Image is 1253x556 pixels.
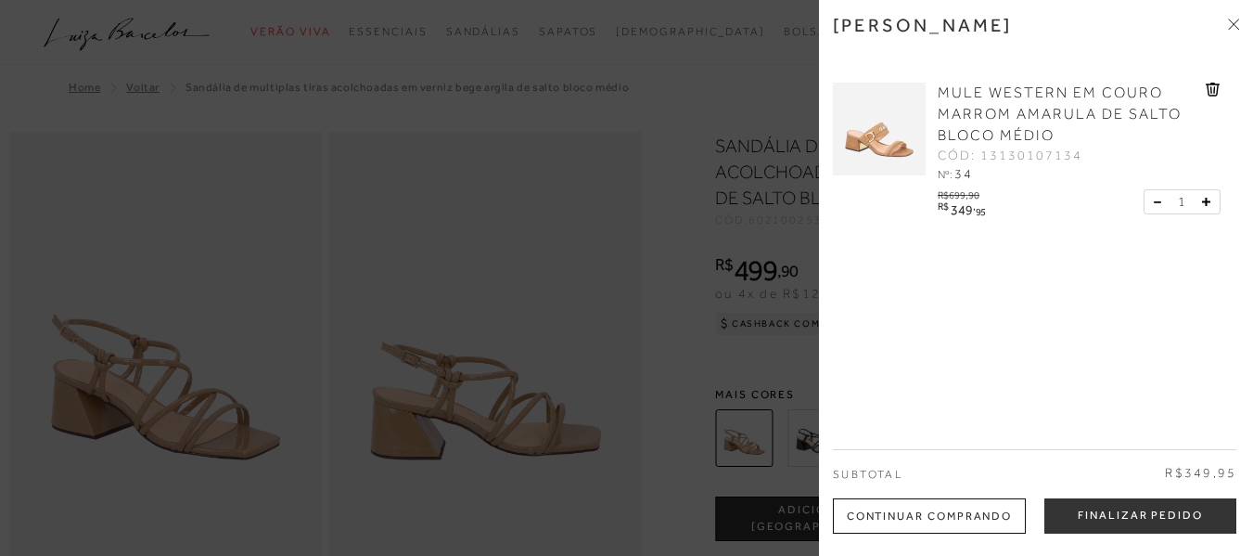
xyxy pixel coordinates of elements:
[973,201,986,212] i: ,
[976,206,986,217] span: 95
[938,147,1082,165] span: CÓD: 13130107134
[1178,192,1185,212] span: 1
[833,498,1026,534] div: Continuar Comprando
[833,83,926,175] img: MULE WESTERN EM COURO MARROM AMARULA DE SALTO BLOCO MÉDIO
[938,83,1201,147] a: MULE WESTERN EM COURO MARROM AMARULA DE SALTO BLOCO MÉDIO
[833,468,902,481] span: Subtotal
[938,168,953,181] span: Nº:
[938,84,1182,144] span: MULE WESTERN EM COURO MARROM AMARULA DE SALTO BLOCO MÉDIO
[833,14,1013,36] h3: [PERSON_NAME]
[1165,464,1236,483] span: R$349,95
[938,185,989,200] div: R$699,90
[951,202,973,217] span: 349
[954,166,973,181] span: 34
[1044,498,1236,534] button: Finalizar Pedido
[938,201,948,212] i: R$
